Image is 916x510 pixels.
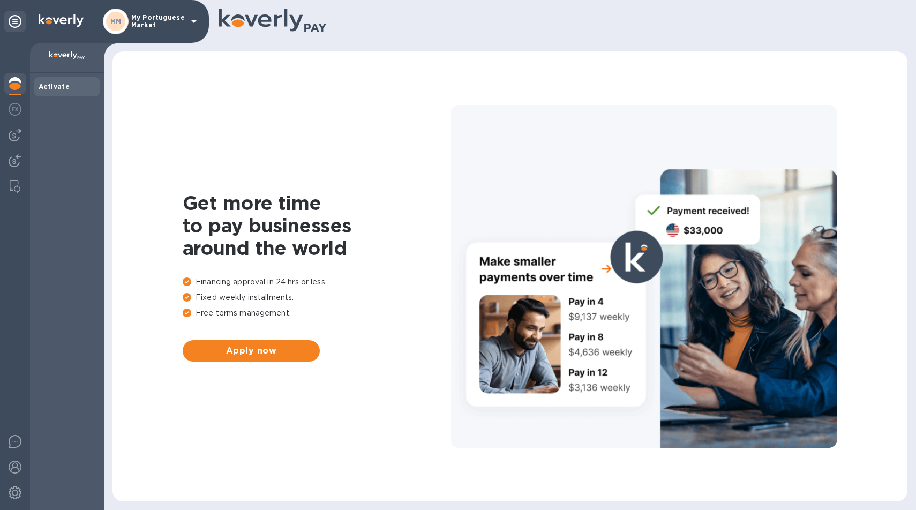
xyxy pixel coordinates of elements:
p: Financing approval in 24 hrs or less. [183,276,451,288]
span: Apply now [191,344,311,357]
p: Free terms management. [183,307,451,319]
p: My Portuguese Market [131,14,185,29]
b: Activate [39,82,70,91]
div: Unpin categories [4,11,26,32]
b: MM [110,17,122,25]
img: Foreign exchange [9,103,21,116]
button: Apply now [183,340,320,362]
h1: Get more time to pay businesses around the world [183,192,451,259]
p: Fixed weekly installments. [183,292,451,303]
img: Logo [39,14,84,27]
